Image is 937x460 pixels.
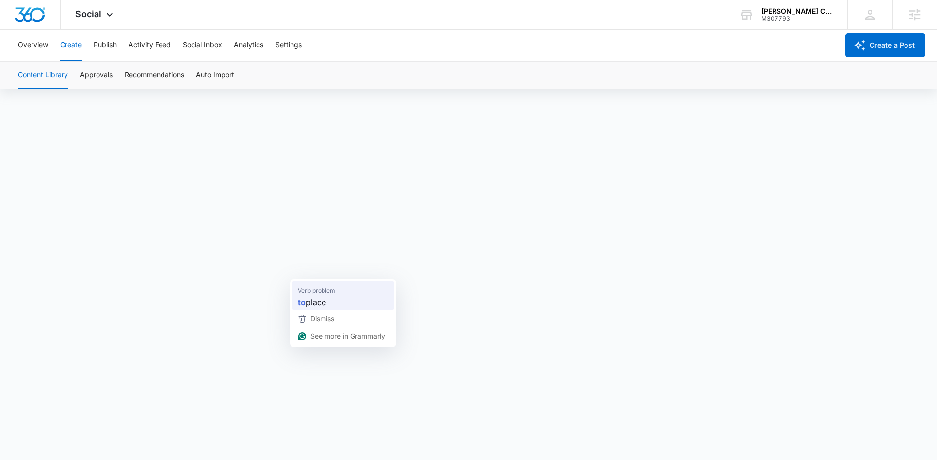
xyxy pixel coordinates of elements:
[845,33,925,57] button: Create a Post
[75,9,101,19] span: Social
[196,62,234,89] button: Auto Import
[761,7,833,15] div: account name
[18,62,68,89] button: Content Library
[80,62,113,89] button: Approvals
[94,30,117,61] button: Publish
[183,30,222,61] button: Social Inbox
[18,30,48,61] button: Overview
[761,15,833,22] div: account id
[60,30,82,61] button: Create
[275,30,302,61] button: Settings
[125,62,184,89] button: Recommendations
[234,30,263,61] button: Analytics
[129,30,171,61] button: Activity Feed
